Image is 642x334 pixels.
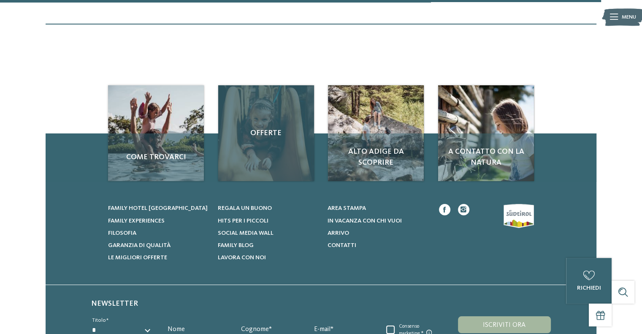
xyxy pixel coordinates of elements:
span: Hits per i piccoli [218,218,268,224]
button: Iscriviti ora [458,316,551,333]
a: Contatti [327,241,427,250]
a: Family experiences [108,217,208,225]
span: Social Media Wall [218,230,274,236]
span: Offerte [226,128,306,138]
span: Garanzia di qualità [108,242,171,248]
a: Cercate un hotel per famiglie? Qui troverete solo i migliori! A contatto con la natura [438,85,534,181]
a: Cercate un hotel per famiglie? Qui troverete solo i migliori! Come trovarci [108,85,204,181]
span: Come trovarci [116,152,196,163]
span: Regala un buono [218,205,272,211]
span: Family Blog [218,242,254,248]
a: Cercate un hotel per famiglie? Qui troverete solo i migliori! Alto Adige da scoprire [328,85,424,181]
a: In vacanza con chi vuoi [327,217,427,225]
a: Garanzia di qualità [108,241,208,250]
a: Family hotel [GEOGRAPHIC_DATA] [108,204,208,212]
a: Area stampa [327,204,427,212]
a: Hits per i piccoli [218,217,318,225]
span: A contatto con la natura [446,147,526,168]
a: Regala un buono [218,204,318,212]
span: Lavora con noi [218,255,266,261]
span: Contatti [327,242,356,248]
a: Cercate un hotel per famiglie? Qui troverete solo i migliori! Offerte [218,85,314,181]
span: Filosofia [108,230,136,236]
a: Social Media Wall [218,229,318,237]
span: richiedi [577,285,601,291]
a: Lavora con noi [218,253,318,262]
a: Filosofia [108,229,208,237]
span: Iscriviti ora [483,322,526,329]
span: Area stampa [327,205,366,211]
span: Family experiences [108,218,165,224]
img: Cercate un hotel per famiglie? Qui troverete solo i migliori! [108,85,204,181]
span: Le migliori offerte [108,255,167,261]
span: In vacanza con chi vuoi [327,218,401,224]
a: Family Blog [218,241,318,250]
img: Cercate un hotel per famiglie? Qui troverete solo i migliori! [328,85,424,181]
span: Alto Adige da scoprire [336,147,416,168]
span: Family hotel [GEOGRAPHIC_DATA] [108,205,208,211]
a: richiedi [566,258,612,304]
span: Newsletter [91,300,138,307]
a: Arrivo [327,229,427,237]
img: Cercate un hotel per famiglie? Qui troverete solo i migliori! [438,85,534,181]
a: Le migliori offerte [108,253,208,262]
span: Arrivo [327,230,349,236]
